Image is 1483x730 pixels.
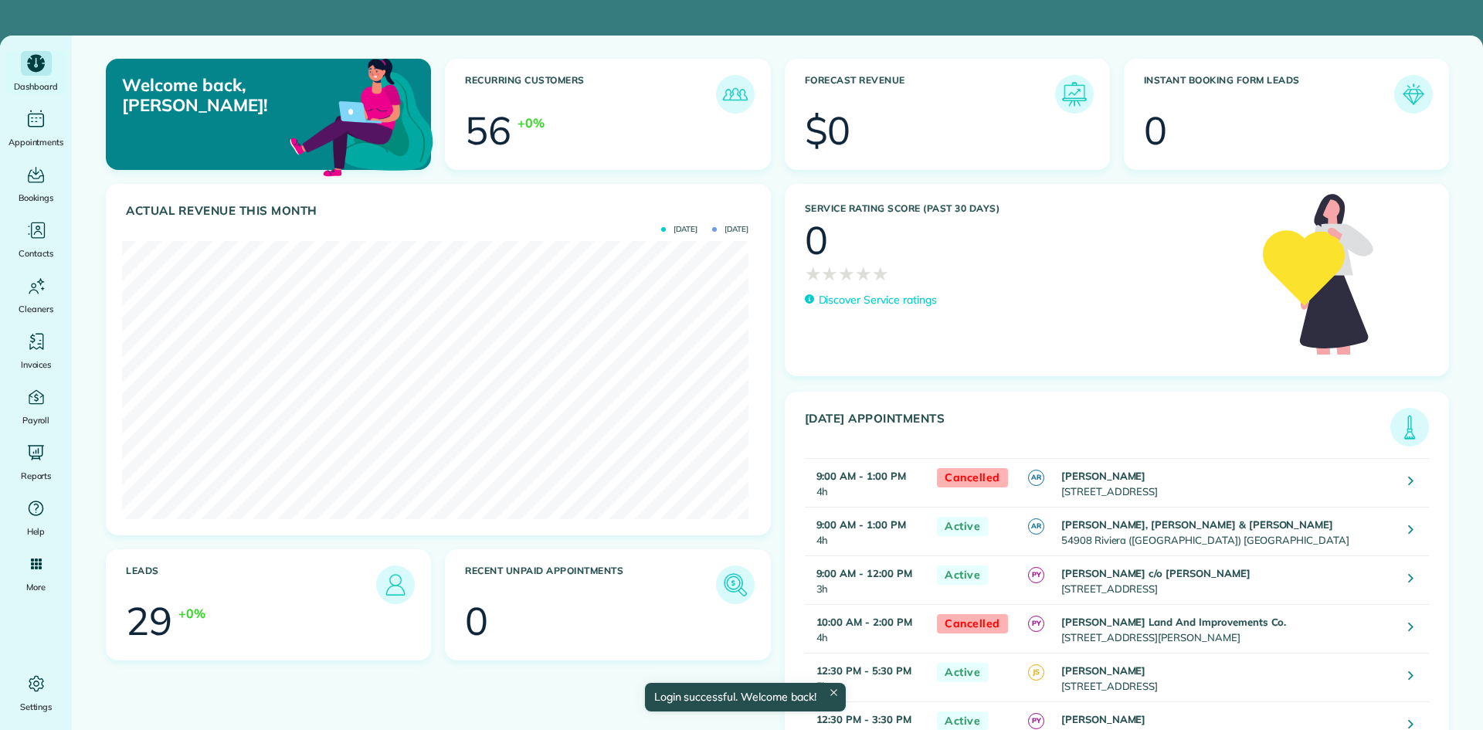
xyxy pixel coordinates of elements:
[19,246,53,261] span: Contacts
[6,671,66,715] a: Settings
[872,260,889,287] span: ★
[821,260,838,287] span: ★
[8,134,64,150] span: Appointments
[465,111,511,150] div: 56
[937,565,988,585] span: Active
[1057,605,1396,654] td: [STREET_ADDRESS][PERSON_NAME]
[661,226,697,233] span: [DATE]
[816,470,906,482] strong: 9:00 AM - 1:00 PM
[6,218,66,261] a: Contacts
[1061,713,1146,725] strong: [PERSON_NAME]
[937,663,988,682] span: Active
[380,569,411,600] img: icon_leads-1bed01f49abd5b7fead27621c3d59655bb73ed531f8eeb49469d10e621d6b896.png
[1144,75,1394,114] h3: Instant Booking Form Leads
[1057,654,1396,702] td: [STREET_ADDRESS]
[805,260,822,287] span: ★
[937,468,1008,487] span: Cancelled
[644,683,845,711] div: Login successful. Welcome back!
[1061,616,1286,628] strong: [PERSON_NAME] Land And Improvements Co.
[805,459,930,508] td: 4h
[805,203,1247,214] h3: Service Rating score (past 30 days)
[838,260,855,287] span: ★
[1028,616,1044,632] span: PY
[720,569,751,600] img: icon_unpaid_appointments-47b8ce3997adf2238b356f14209ab4cced10bd1f174958f3ca8f1d0dd7fffeee.png
[6,440,66,484] a: Reports
[6,162,66,205] a: Bookings
[465,602,488,640] div: 0
[816,664,911,677] strong: 12:30 PM - 5:30 PM
[1061,470,1146,482] strong: [PERSON_NAME]
[6,107,66,150] a: Appointments
[465,75,715,114] h3: Recurring Customers
[14,79,58,94] span: Dashboard
[816,616,912,628] strong: 10:00 AM - 2:00 PM
[937,614,1008,633] span: Cancelled
[805,111,851,150] div: $0
[816,518,906,531] strong: 9:00 AM - 1:00 PM
[1061,567,1251,579] strong: [PERSON_NAME] c/o [PERSON_NAME]
[1057,459,1396,508] td: [STREET_ADDRESS]
[6,496,66,539] a: Help
[26,579,46,595] span: More
[126,565,376,604] h3: Leads
[805,292,937,308] a: Discover Service ratings
[126,602,172,640] div: 29
[1028,470,1044,486] span: AR
[1057,556,1396,605] td: [STREET_ADDRESS]
[805,605,930,654] td: 4h
[126,204,755,218] h3: Actual Revenue this month
[122,75,327,116] p: Welcome back, [PERSON_NAME]!
[805,412,1391,446] h3: [DATE] Appointments
[819,292,937,308] p: Discover Service ratings
[21,468,52,484] span: Reports
[19,190,54,205] span: Bookings
[21,357,52,372] span: Invoices
[805,556,930,605] td: 3h
[1394,412,1425,443] img: icon_todays_appointments-901f7ab196bb0bea1936b74009e4eb5ffbc2d2711fa7634e0d609ed5ef32b18b.png
[1059,79,1090,110] img: icon_forecast_revenue-8c13a41c7ed35a8dcfafea3cbb826a0462acb37728057bba2d056411b612bbbe.png
[937,517,988,536] span: Active
[1144,111,1167,150] div: 0
[805,75,1055,114] h3: Forecast Revenue
[6,273,66,317] a: Cleaners
[1028,567,1044,583] span: PY
[465,565,715,604] h3: Recent unpaid appointments
[1028,713,1044,729] span: PY
[20,699,53,715] span: Settings
[22,413,50,428] span: Payroll
[1061,518,1333,531] strong: [PERSON_NAME], [PERSON_NAME] & [PERSON_NAME]
[19,301,53,317] span: Cleaners
[6,329,66,372] a: Invoices
[518,114,545,132] div: +0%
[1061,664,1146,677] strong: [PERSON_NAME]
[805,654,930,702] td: 5h
[27,524,46,539] span: Help
[816,713,911,725] strong: 12:30 PM - 3:30 PM
[816,567,912,579] strong: 9:00 AM - 12:00 PM
[720,79,751,110] img: icon_recurring_customers-cf858462ba22bcd05b5a5880d41d6543d210077de5bb9ebc9590e49fd87d84ed.png
[855,260,872,287] span: ★
[6,51,66,94] a: Dashboard
[805,221,828,260] div: 0
[1028,518,1044,535] span: AR
[1028,664,1044,681] span: JS
[805,508,930,556] td: 4h
[6,385,66,428] a: Payroll
[178,604,205,623] div: +0%
[712,226,748,233] span: [DATE]
[1057,508,1396,556] td: 54908 Riviera ([GEOGRAPHIC_DATA]) [GEOGRAPHIC_DATA]
[287,41,436,191] img: dashboard_welcome-42a62b7d889689a78055ac9021e634bf52bae3f8056760290aed330b23ab8690.png
[1398,79,1429,110] img: icon_form_leads-04211a6a04a5b2264e4ee56bc0799ec3eb69b7e499cbb523a139df1d13a81ae0.png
